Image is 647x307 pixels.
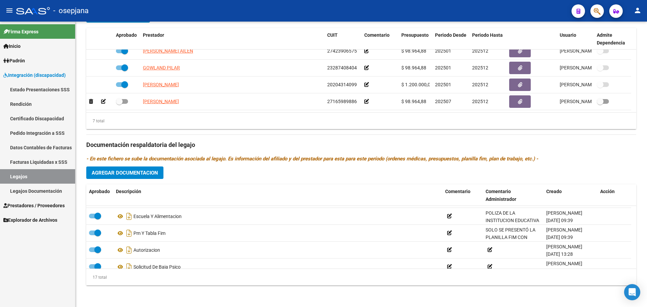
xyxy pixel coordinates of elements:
[116,262,440,272] div: Solicitud De Baja Psico
[544,184,597,207] datatable-header-cell: Creado
[546,235,573,240] span: [DATE] 09:39
[445,189,470,194] span: Comentario
[125,211,133,222] i: Descargar documento
[557,28,594,50] datatable-header-cell: Usuario
[469,28,506,50] datatable-header-cell: Periodo Hasta
[116,228,440,239] div: Pm Y Tabla Fim
[435,32,466,38] span: Periodo Desde
[432,28,469,50] datatable-header-cell: Periodo Desde
[116,32,137,38] span: Aprobado
[143,99,179,104] span: [PERSON_NAME]
[143,32,164,38] span: Prestador
[401,65,426,70] span: $ 98.964,88
[594,28,631,50] datatable-header-cell: Admite Dependencia
[546,227,582,233] span: [PERSON_NAME]
[483,184,544,207] datatable-header-cell: Comentario Administrador
[624,284,640,300] div: Open Intercom Messenger
[546,218,573,223] span: [DATE] 09:39
[364,32,390,38] span: Comentario
[327,99,357,104] span: 27165989886
[560,32,576,38] span: Usuario
[546,189,562,194] span: Creado
[143,82,179,87] span: [PERSON_NAME]
[560,65,613,70] span: [PERSON_NAME] [DATE]
[546,244,582,249] span: [PERSON_NAME]
[560,48,613,54] span: [PERSON_NAME] [DATE]
[560,82,613,87] span: [PERSON_NAME] [DATE]
[116,189,141,194] span: Descripción
[5,6,13,14] mat-icon: menu
[125,228,133,239] i: Descargar documento
[472,32,503,38] span: Periodo Hasta
[401,48,426,54] span: $ 98.964,88
[327,82,357,87] span: 20204314099
[435,82,451,87] span: 202501
[546,210,582,216] span: [PERSON_NAME]
[86,156,538,162] i: - En este fichero se sube la documentación asociada al legajo. Es información del afiliado y del ...
[3,202,65,209] span: Prestadores / Proveedores
[86,274,107,281] div: 17 total
[53,3,89,18] span: - osepjana
[3,71,66,79] span: Integración (discapacidad)
[472,65,488,70] span: 202512
[435,48,451,54] span: 202501
[143,48,193,54] span: [PERSON_NAME] AILEN
[472,99,488,104] span: 202512
[435,99,451,104] span: 202507
[560,99,613,104] span: [PERSON_NAME] [DATE]
[401,82,433,87] span: $ 1.200.000,00
[399,28,432,50] datatable-header-cell: Presupuesto
[86,166,163,179] button: Agregar Documentacion
[327,65,357,70] span: 23287408404
[125,245,133,255] i: Descargar documento
[86,140,636,150] h3: Documentación respaldatoria del legajo
[327,32,338,38] span: CUIT
[486,227,540,271] span: SOLO SE PRESENTÓ LA PLANILLA FIM CON VALORACION 56. FALTA EL RESTO DE LA DOCUENTACIÓN PARA SU AUT...
[3,42,21,50] span: Inicio
[3,57,25,64] span: Padrón
[140,28,325,50] datatable-header-cell: Prestador
[362,28,399,50] datatable-header-cell: Comentario
[125,262,133,272] i: Descargar documento
[92,170,158,176] span: Agregar Documentacion
[89,189,110,194] span: Aprobado
[116,211,440,222] div: Escuela Y Alimentacion
[546,268,573,274] span: [DATE] 15:33
[401,99,426,104] span: $ 98.964,88
[113,184,442,207] datatable-header-cell: Descripción
[486,210,539,239] span: POLIZA DE LA INSTITUCION EDUCATIVA VENCE EL 09 DE FEBRRO 2025
[435,65,451,70] span: 202501
[3,28,38,35] span: Firma Express
[3,216,57,224] span: Explorador de Archivos
[401,32,429,38] span: Presupuesto
[472,48,488,54] span: 202512
[325,28,362,50] datatable-header-cell: CUIT
[597,32,625,45] span: Admite Dependencia
[546,261,582,266] span: [PERSON_NAME]
[634,6,642,14] mat-icon: person
[486,189,516,202] span: Comentario Administrador
[442,184,483,207] datatable-header-cell: Comentario
[113,28,140,50] datatable-header-cell: Aprobado
[597,184,631,207] datatable-header-cell: Acción
[472,82,488,87] span: 202512
[327,48,357,54] span: 27423906575
[546,251,573,257] span: [DATE] 13:28
[143,65,180,70] span: GOWLAND PILAR
[86,117,104,125] div: 7 total
[86,184,113,207] datatable-header-cell: Aprobado
[116,245,440,255] div: Autorizacion
[600,189,615,194] span: Acción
